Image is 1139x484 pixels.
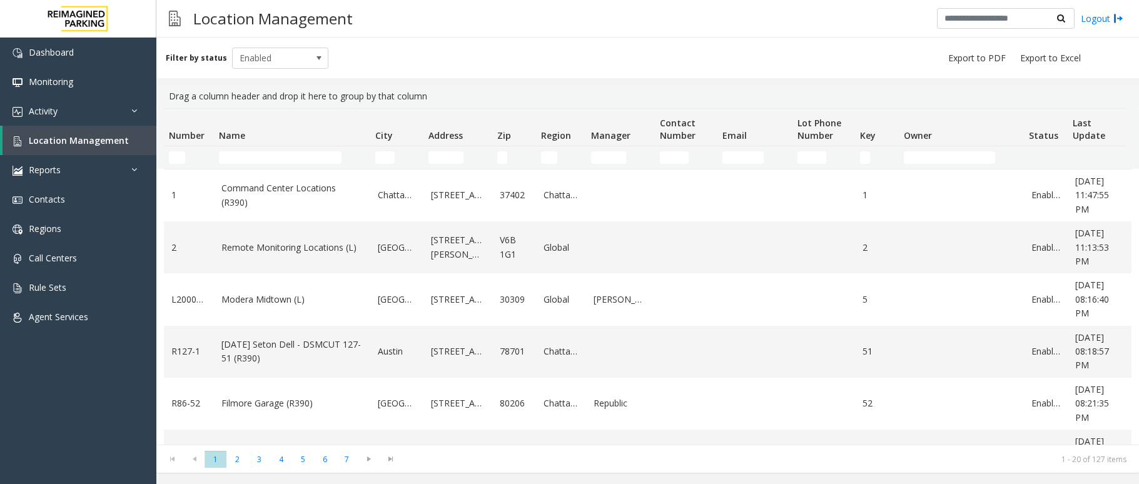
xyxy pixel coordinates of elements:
input: Address Filter [428,151,463,164]
a: [DATE] Seton Dell - DSMCUT 127-51 (R390) [221,338,363,366]
span: Agent Services [29,311,88,323]
td: Number Filter [164,146,214,169]
a: Filmore Garage (R390) [221,396,363,410]
a: [DATE] 11:13:53 PM [1075,226,1123,268]
img: 'icon' [13,195,23,205]
a: 37402 [500,188,529,202]
input: Region Filter [541,151,557,164]
span: Export to PDF [948,52,1006,64]
span: Number [169,129,205,141]
a: Global [544,241,579,255]
span: [DATE] 02:59:05 AM [1075,435,1109,475]
td: City Filter [370,146,423,169]
span: Call Centers [29,252,77,264]
a: [DATE] 08:16:40 PM [1075,278,1123,320]
img: 'icon' [13,48,23,58]
td: Owner Filter [899,146,1024,169]
a: [DATE] 08:21:35 PM [1075,383,1123,425]
a: Enabled [1031,241,1060,255]
input: Number Filter [169,151,185,164]
a: 2 [863,241,891,255]
span: Dashboard [29,46,74,58]
a: R86-52 [171,396,206,410]
span: Page 2 [226,451,248,468]
span: Owner [904,129,932,141]
input: Zip Filter [497,151,507,164]
input: Email Filter [722,151,764,164]
span: Region [541,129,571,141]
td: Lot Phone Number Filter [792,146,855,169]
img: 'icon' [13,283,23,293]
span: Lot Phone Number [797,117,841,141]
span: [DATE] 08:18:57 PM [1075,331,1109,371]
a: Chattanooga [544,396,579,410]
a: Enabled [1031,188,1060,202]
span: Page 3 [248,451,270,468]
a: Republic [594,396,647,410]
a: Enabled [1031,396,1060,410]
span: Go to the next page [358,450,380,468]
input: Key Filter [860,151,870,164]
img: 'icon' [13,166,23,176]
a: BCC Garage (Also known as ANB Garage) (R390) [221,441,363,470]
span: Monitoring [29,76,73,88]
a: [GEOGRAPHIC_DATA] [378,396,416,410]
span: Location Management [29,134,129,146]
a: Modera Midtown (L) [221,293,363,306]
a: 1 [863,188,891,202]
a: [DATE] 08:18:57 PM [1075,331,1123,373]
a: Location Management [3,126,156,155]
img: logout [1113,12,1123,25]
a: [DATE] 02:59:05 AM [1075,435,1123,476]
kendo-pager-info: 1 - 20 of 127 items [409,454,1126,465]
button: Export to PDF [943,49,1011,67]
button: Export to Excel [1015,49,1086,67]
a: Enabled [1031,293,1060,306]
td: Region Filter [536,146,586,169]
a: 1 [171,188,206,202]
a: 5 [863,293,891,306]
td: Contact Number Filter [655,146,717,169]
span: Enabled [233,48,309,68]
span: [DATE] 08:21:35 PM [1075,383,1109,423]
span: Key [860,129,876,141]
img: 'icon' [13,254,23,264]
td: Address Filter [423,146,492,169]
a: Chattanooga [544,188,579,202]
td: Key Filter [855,146,899,169]
a: Chattanooga [378,188,416,202]
input: City Filter [375,151,395,164]
input: Name Filter [219,151,342,164]
span: Email [722,129,747,141]
span: Contacts [29,193,65,205]
img: pageIcon [169,3,181,34]
a: [DATE] 11:47:55 PM [1075,174,1123,216]
span: Zip [497,129,511,141]
a: 2 [171,241,206,255]
a: [GEOGRAPHIC_DATA] [378,241,416,255]
input: Contact Number Filter [660,151,689,164]
span: Last Update [1073,117,1105,141]
a: [STREET_ADDRESS] [431,293,485,306]
a: L20000500 [171,293,206,306]
a: Chattanooga [544,345,579,358]
a: Remote Monitoring Locations (L) [221,241,363,255]
span: Rule Sets [29,281,66,293]
span: Reports [29,164,61,176]
span: City [375,129,393,141]
span: Address [428,129,463,141]
a: Enabled [1031,345,1060,358]
span: Page 7 [336,451,358,468]
img: 'icon' [13,313,23,323]
a: [STREET_ADDRESS] [431,396,485,410]
input: Owner Filter [904,151,995,164]
span: Activity [29,105,58,117]
a: Global [544,293,579,306]
td: Manager Filter [586,146,655,169]
label: Filter by status [166,53,227,64]
span: Regions [29,223,61,234]
a: [STREET_ADDRESS] [431,345,485,358]
a: [GEOGRAPHIC_DATA] [378,293,416,306]
span: Go to the last page [382,454,399,464]
th: Status [1024,109,1068,146]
